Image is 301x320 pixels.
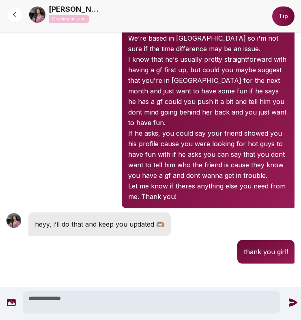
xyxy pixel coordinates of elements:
[272,6,295,26] button: Tip
[128,181,288,202] p: Let me know if theres anything else you need from me. Thank you!
[6,213,21,228] img: User avatar
[49,15,89,23] p: Ongoing mission
[128,22,288,54] p: Hey girl, would you be able to test my bf (v.avi9). We're based in [GEOGRAPHIC_DATA] so i'm not s...
[29,6,45,23] img: 4b0546d6-1fdc-485f-8419-658a292abdc7
[35,219,164,229] p: heyy, i’ll do that and keep you updated 🫶🏽
[244,246,288,257] p: thank you girl!
[128,54,288,128] p: I know that he's usually pretty straightforward with having a gf first up, but could you maybe su...
[128,128,288,181] p: If he asks, you could say your friend showed you his profile cause you were looking for hot guys ...
[49,4,101,15] a: [PERSON_NAME]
